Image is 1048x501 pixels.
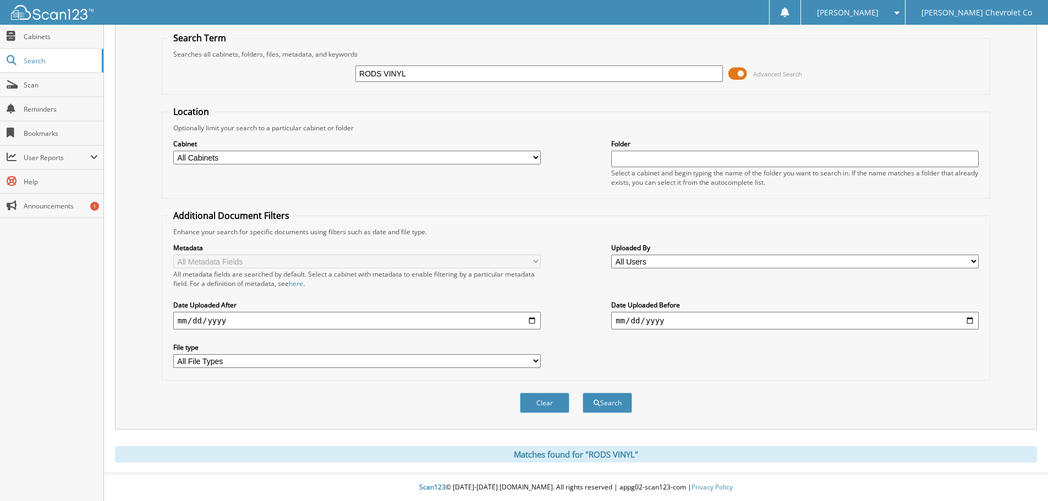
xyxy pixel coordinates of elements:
iframe: Chat Widget [993,448,1048,501]
label: Cabinet [173,139,541,148]
div: 1 [90,202,99,211]
div: Searches all cabinets, folders, files, metadata, and keywords [168,49,984,59]
label: Date Uploaded After [173,300,541,310]
div: Matches found for "RODS VINYL" [115,446,1037,463]
span: User Reports [24,153,90,162]
input: start [173,312,541,329]
span: Help [24,177,98,186]
div: Optionally limit your search to a particular cabinet or folder [168,123,984,133]
span: Bookmarks [24,129,98,138]
span: [PERSON_NAME] Chevrolet Co [921,9,1032,16]
span: Cabinets [24,32,98,41]
a: Privacy Policy [692,482,733,492]
img: scan123-logo-white.svg [11,5,94,20]
label: Uploaded By [611,243,979,252]
span: [PERSON_NAME] [817,9,879,16]
span: Scan123 [419,482,446,492]
label: Metadata [173,243,541,252]
label: File type [173,343,541,352]
div: © [DATE]-[DATE] [DOMAIN_NAME]. All rights reserved | appg02-scan123-com | [104,474,1048,501]
button: Clear [520,393,569,413]
legend: Additional Document Filters [168,210,295,222]
span: Search [24,56,96,65]
button: Search [583,393,632,413]
span: Announcements [24,201,98,211]
legend: Search Term [168,32,232,44]
span: Scan [24,80,98,90]
a: here [289,279,303,288]
input: end [611,312,979,329]
label: Date Uploaded Before [611,300,979,310]
span: Advanced Search [753,70,802,78]
legend: Location [168,106,215,118]
span: Reminders [24,104,98,114]
div: All metadata fields are searched by default. Select a cabinet with metadata to enable filtering b... [173,269,541,288]
div: Select a cabinet and begin typing the name of the folder you want to search in. If the name match... [611,168,979,187]
label: Folder [611,139,979,148]
div: Enhance your search for specific documents using filters such as date and file type. [168,227,984,236]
